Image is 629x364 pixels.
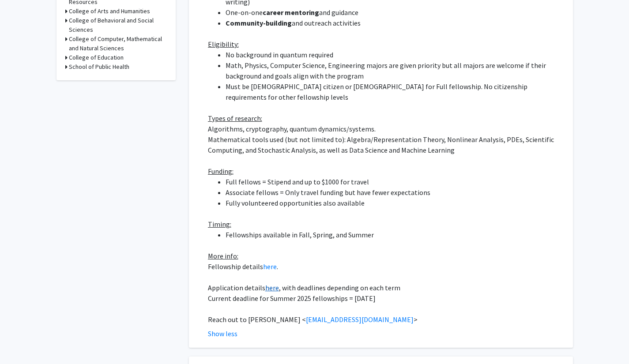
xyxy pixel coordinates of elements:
a: here [265,283,279,292]
li: Associate fellows = Only travel funding but have fewer expectations [226,187,561,198]
a: [EMAIL_ADDRESS][DOMAIN_NAME] [306,315,414,324]
li: Fellowships available in Fall, Spring, and Summer [226,229,561,240]
li: One-on-one and guidance [226,7,561,18]
h3: School of Public Health [69,62,129,71]
button: Show less [208,328,237,339]
p: Reach out to [PERSON_NAME] < > [208,314,561,325]
iframe: Chat [7,324,38,357]
li: No background in quantum required [226,49,561,60]
a: here [263,262,277,271]
li: Fully volunteered opportunities also available [226,198,561,208]
h3: College of Education [69,53,124,62]
h3: College of Behavioral and Social Sciences [69,16,167,34]
p: Fellowship details . [208,261,561,272]
strong: Community-building [226,19,292,27]
p: Mathematical tools used (but not limited to): Algebra/Representation Theory, Nonlinear Analysis, ... [208,134,561,155]
u: Types of research: [208,114,262,123]
u: Funding: [208,167,234,176]
u: Eligibility: [208,40,239,49]
li: Math, Physics, Computer Science, Engineering majors are given priority but all majors are welcome... [226,60,561,81]
li: Full fellows = Stipend and up to $1000 for travel [226,176,561,187]
p: Algorithms, cryptography, quantum dynamics/systems. [208,124,561,134]
strong: career mentoring [263,8,319,17]
u: More info: [208,251,238,260]
li: and outreach activities [226,18,561,28]
h3: College of Computer, Mathematical and Natural Sciences [69,34,167,53]
u: Timing: [208,220,231,229]
li: Must be [DEMOGRAPHIC_DATA] citizen or [DEMOGRAPHIC_DATA] for Full fellowship. No citizenship requ... [226,81,561,102]
p: Current deadline for Summer 2025 fellowships = [DATE] [208,293,561,304]
h3: College of Arts and Humanities [69,7,150,16]
p: Application details , with deadlines depending on each term [208,282,561,293]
